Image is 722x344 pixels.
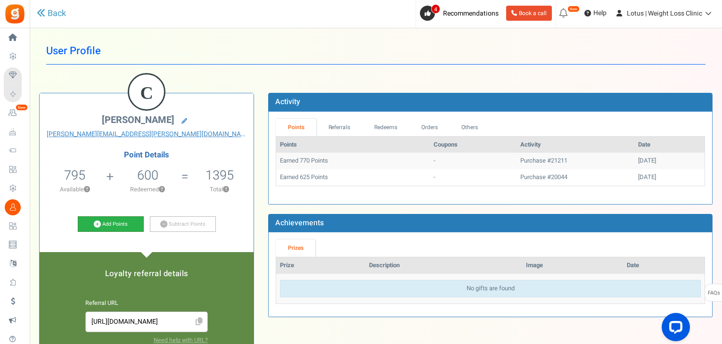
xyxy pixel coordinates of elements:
a: Others [450,119,490,136]
b: Activity [275,96,300,107]
h4: Point Details [40,151,254,159]
th: Date [623,257,705,274]
span: Lotus | Weight Loss Clinic [627,8,702,18]
button: ? [223,187,229,193]
span: FAQs [707,284,720,302]
a: [PERSON_NAME][EMAIL_ADDRESS][PERSON_NAME][DOMAIN_NAME] [47,130,246,139]
button: ? [84,187,90,193]
h5: 1395 [205,168,234,182]
th: Activity [517,137,634,153]
div: [DATE] [638,156,701,165]
td: Earned 625 Points [276,169,429,186]
a: Redeems [362,119,410,136]
a: New [4,105,25,121]
td: Purchase #20044 [517,169,634,186]
em: New [567,6,580,12]
h1: User Profile [46,38,706,65]
a: Subtract Points [150,216,216,232]
a: 4 Recommendations [420,6,502,21]
img: Gratisfaction [4,3,25,25]
th: Image [522,257,623,274]
a: Prizes [276,239,315,257]
p: Total [190,185,249,194]
a: Referrals [316,119,362,136]
span: Click to Copy [191,314,206,330]
b: Achievements [275,217,324,229]
th: Date [634,137,705,153]
td: - [430,153,517,169]
figcaption: C [129,74,164,111]
p: Available [44,185,105,194]
a: Help [581,6,610,21]
th: Description [365,257,522,274]
h6: Referral URL [85,300,208,307]
td: Purchase #21211 [517,153,634,169]
button: ? [159,187,165,193]
a: Points [276,119,316,136]
span: 4 [431,4,440,14]
th: Coupons [430,137,517,153]
a: Add Points [78,216,144,232]
div: [DATE] [638,173,701,182]
a: Orders [409,119,450,136]
h5: Loyalty referral details [49,270,244,278]
div: No gifts are found [280,280,701,297]
span: Help [591,8,607,18]
td: - [430,169,517,186]
th: Prize [276,257,365,274]
em: New [16,104,28,111]
span: [PERSON_NAME] [102,113,174,127]
td: Earned 770 Points [276,153,429,169]
th: Points [276,137,429,153]
a: Book a call [506,6,552,21]
p: Redeemed [115,185,180,194]
span: 795 [64,166,85,185]
span: Recommendations [443,8,499,18]
h5: 600 [137,168,158,182]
